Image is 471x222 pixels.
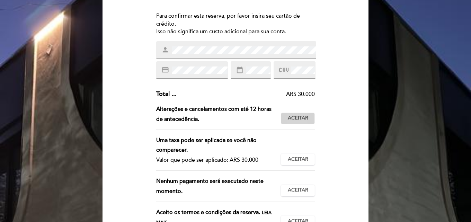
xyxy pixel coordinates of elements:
[236,66,243,74] i: date_range
[177,90,315,98] div: ARS 30.000
[156,176,281,196] div: Nenhum pagamento será executado neste momento.
[156,135,276,156] div: Uma taxa pode ser aplicada se você não comparecer.
[156,104,281,124] div: Alterações e cancelamentos com até 12 horas de antecedência.
[156,12,315,36] div: Para confirmar esta reserva, por favor insira seu cartão de crédito. Isso não significa um custo ...
[281,153,315,165] button: Aceitar
[281,113,315,124] button: Aceitar
[161,46,169,54] i: person
[161,66,169,74] i: credit_card
[156,90,177,98] span: Total ...
[281,185,315,196] button: Aceitar
[156,155,276,165] div: Valor que pode ser aplicado: ARS 30.000
[288,156,308,163] span: Aceitar
[288,187,308,194] span: Aceitar
[288,115,308,122] span: Aceitar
